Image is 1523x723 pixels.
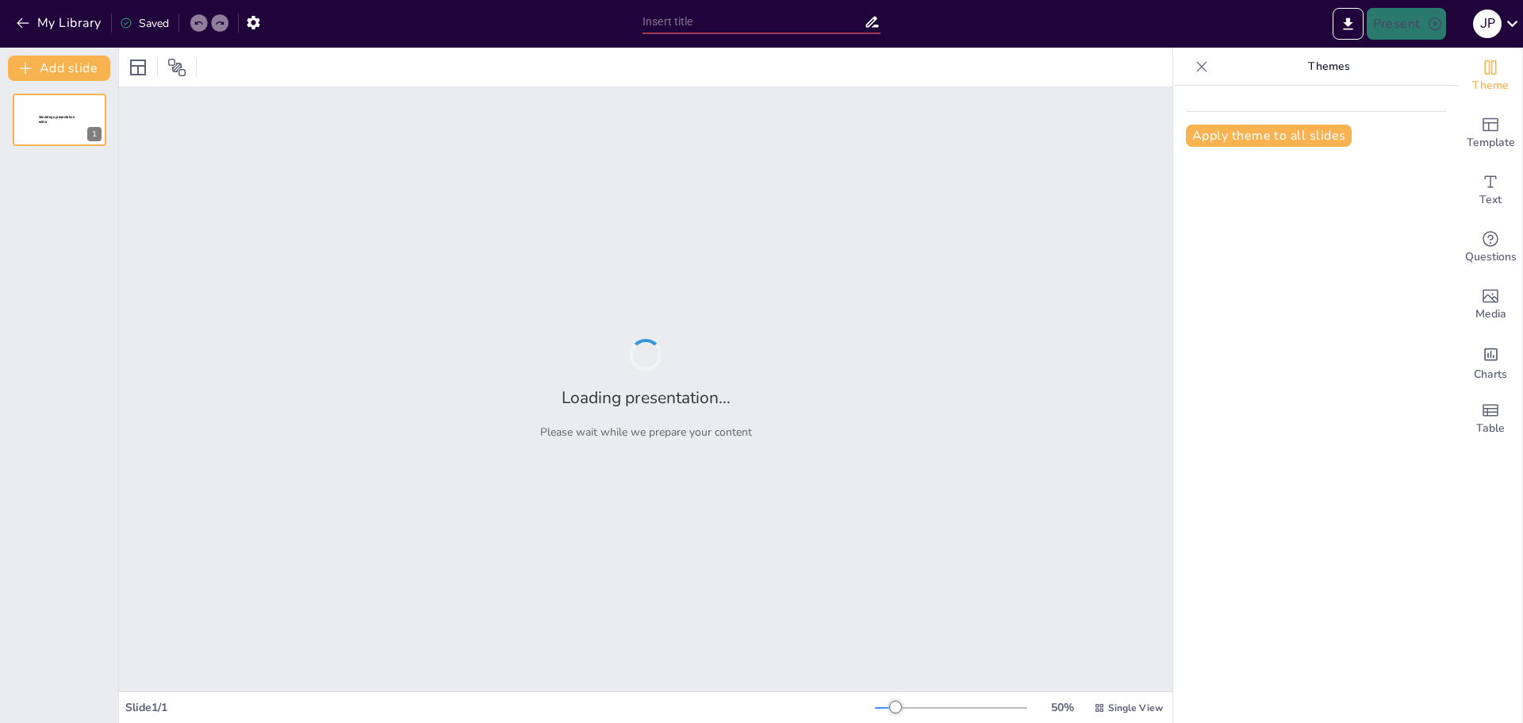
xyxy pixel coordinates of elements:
div: 1 [13,94,106,146]
button: J P [1473,8,1502,40]
div: Add text boxes [1459,162,1522,219]
button: My Library [12,10,108,36]
span: Questions [1465,248,1517,266]
span: Template [1467,134,1515,152]
div: J P [1473,10,1502,38]
div: Add a table [1459,390,1522,448]
div: Add images, graphics, shapes or video [1459,276,1522,333]
button: Apply theme to all slides [1186,125,1352,147]
div: Add charts and graphs [1459,333,1522,390]
button: Export to PowerPoint [1333,8,1364,40]
span: Table [1476,420,1505,437]
div: Add ready made slides [1459,105,1522,162]
span: Charts [1474,366,1507,383]
span: Theme [1472,77,1509,94]
button: Present [1367,8,1446,40]
div: Get real-time input from your audience [1459,219,1522,276]
p: Themes [1214,48,1443,86]
input: Insert title [643,10,864,33]
div: Slide 1 / 1 [125,700,875,715]
span: Media [1475,306,1506,323]
span: Text [1479,191,1502,209]
div: 1 [87,127,102,141]
span: Sendsteps presentation editor [39,115,75,124]
h2: Loading presentation... [562,386,731,409]
span: Single View [1108,702,1163,714]
div: Saved [120,16,169,31]
span: Position [167,58,186,77]
div: 50 % [1043,700,1081,715]
div: Layout [125,55,151,80]
button: Add slide [8,56,110,81]
div: Change the overall theme [1459,48,1522,105]
p: Please wait while we prepare your content [540,425,752,440]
